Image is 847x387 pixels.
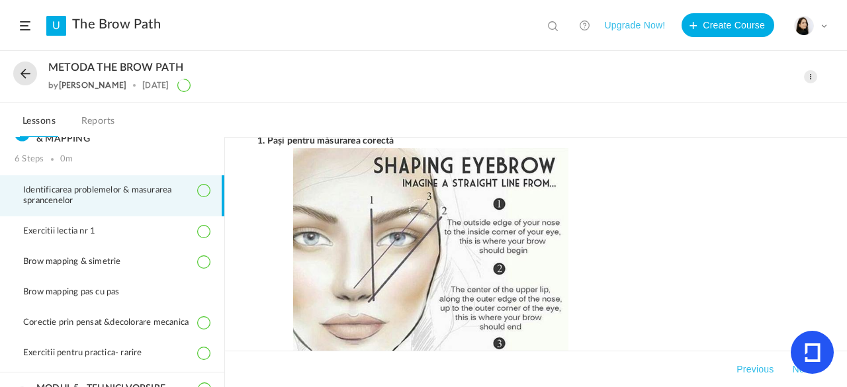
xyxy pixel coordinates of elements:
[795,17,813,35] img: poza-profil.jpg
[23,226,112,237] span: Exercitii lectia nr 1
[15,154,44,165] div: 6 Steps
[48,62,183,74] span: METODA THE BROW PATH
[604,13,665,37] button: Upgrade Now!
[23,318,205,328] span: Corectie prin pensat &decolorare mecanica
[257,136,394,146] strong: 1. Pași pentru măsurarea corectă
[23,348,159,359] span: Exercitii pentru practica- rarire
[734,361,776,377] button: Previous
[46,16,66,36] a: U
[23,185,210,206] span: Identificarea problemelor & masurarea sprancenelor
[20,112,58,138] a: Lessons
[789,361,815,377] button: Next
[23,257,138,267] span: Brow mapping & simetrie
[23,287,136,298] span: Brow mapping pas cu pas
[142,81,169,90] div: [DATE]
[59,80,127,90] a: [PERSON_NAME]
[682,13,774,37] button: Create Course
[60,154,73,165] div: 0m
[79,112,118,138] a: Reports
[72,17,161,32] a: The Brow Path
[48,81,126,90] div: by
